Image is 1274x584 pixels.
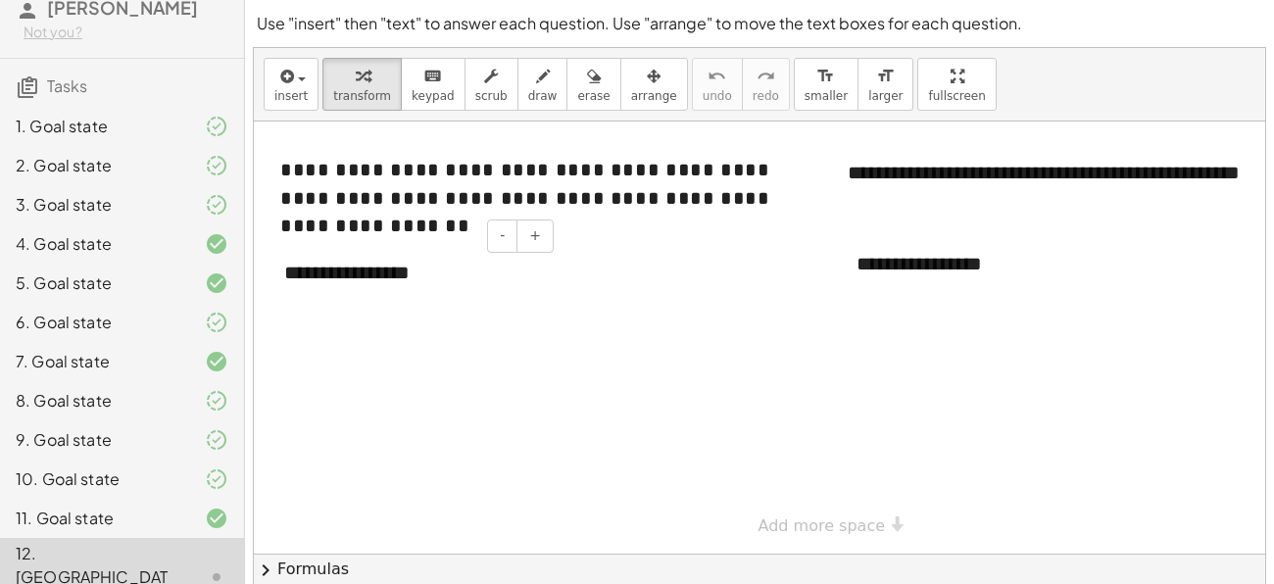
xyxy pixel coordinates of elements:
[465,58,518,111] button: scrub
[47,75,87,96] span: Tasks
[16,389,173,413] div: 8. Goal state
[254,559,277,582] span: chevron_right
[423,65,442,88] i: keyboard
[16,193,173,217] div: 3. Goal state
[322,58,402,111] button: transform
[16,428,173,452] div: 9. Goal state
[16,467,173,491] div: 10. Goal state
[631,89,677,103] span: arrange
[528,89,558,103] span: draw
[708,65,726,88] i: undo
[205,428,228,452] i: Task finished and part of it marked as correct.
[500,227,505,243] span: -
[264,58,318,111] button: insert
[577,89,610,103] span: erase
[401,58,465,111] button: keyboardkeypad
[805,89,848,103] span: smaller
[16,350,173,373] div: 7. Goal state
[257,12,1262,35] p: Use "insert" then "text" to answer each question. Use "arrange" to move the text boxes for each q...
[205,154,228,177] i: Task finished and part of it marked as correct.
[692,58,743,111] button: undoundo
[16,232,173,256] div: 4. Goal state
[412,89,455,103] span: keypad
[205,232,228,256] i: Task finished and correct.
[917,58,996,111] button: fullscreen
[566,58,620,111] button: erase
[816,65,835,88] i: format_size
[205,389,228,413] i: Task finished and part of it marked as correct.
[487,219,517,253] button: -
[205,115,228,138] i: Task finished and part of it marked as correct.
[16,154,173,177] div: 2. Goal state
[876,65,895,88] i: format_size
[759,516,886,535] span: Add more space
[794,58,858,111] button: format_sizesmaller
[205,271,228,295] i: Task finished and correct.
[205,193,228,217] i: Task finished and part of it marked as correct.
[516,219,554,253] button: +
[529,227,541,243] span: +
[742,58,790,111] button: redoredo
[475,89,508,103] span: scrub
[205,311,228,334] i: Task finished and part of it marked as correct.
[757,65,775,88] i: redo
[205,467,228,491] i: Task finished and part of it marked as correct.
[517,58,568,111] button: draw
[703,89,732,103] span: undo
[16,507,173,530] div: 11. Goal state
[205,350,228,373] i: Task finished and correct.
[24,23,228,42] div: Not you?
[753,89,779,103] span: redo
[16,311,173,334] div: 6. Goal state
[928,89,985,103] span: fullscreen
[16,271,173,295] div: 5. Goal state
[16,115,173,138] div: 1. Goal state
[620,58,688,111] button: arrange
[868,89,903,103] span: larger
[333,89,391,103] span: transform
[205,507,228,530] i: Task finished and correct.
[274,89,308,103] span: insert
[857,58,913,111] button: format_sizelarger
